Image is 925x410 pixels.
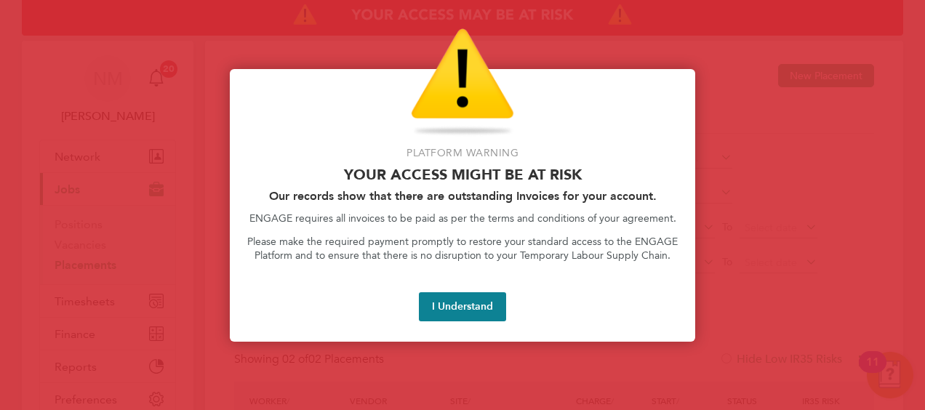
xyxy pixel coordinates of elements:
[247,166,678,183] p: Your access might be at risk
[230,69,695,342] div: Access At Risk
[419,292,506,321] button: I Understand
[247,146,678,161] p: Platform Warning
[247,212,678,226] p: ENGAGE requires all invoices to be paid as per the terms and conditions of your agreement.
[247,189,678,203] h2: Our records show that there are outstanding Invoices for your account.
[247,235,678,263] p: Please make the required payment promptly to restore your standard access to the ENGAGE Platform ...
[411,28,514,137] img: Warning Icon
